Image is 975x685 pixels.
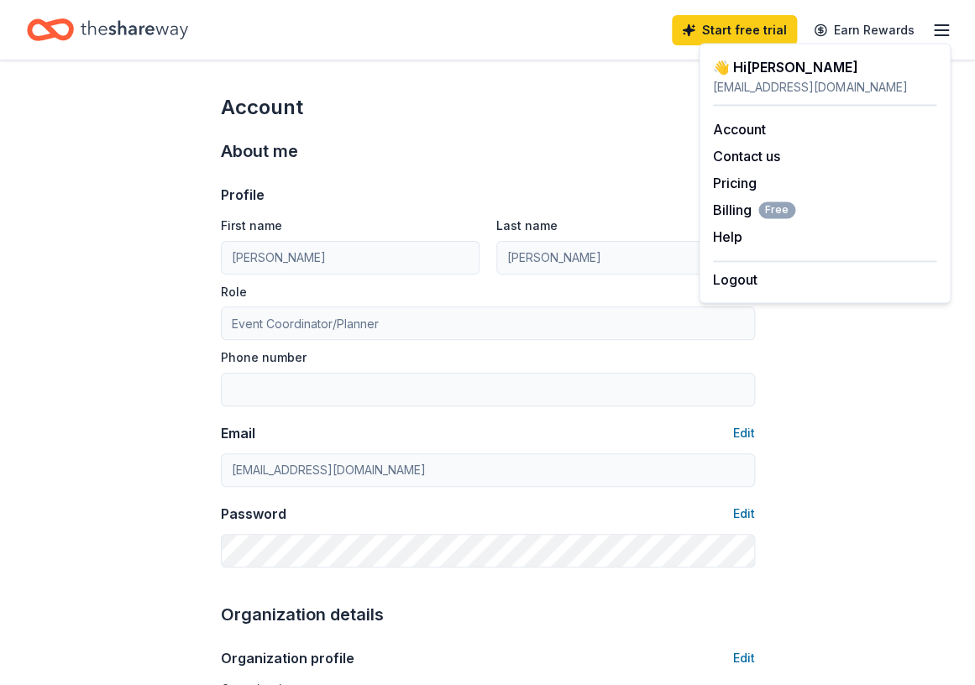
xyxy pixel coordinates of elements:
[713,269,757,289] button: Logout
[221,504,286,524] div: Password
[713,146,780,166] button: Contact us
[221,284,247,301] label: Role
[221,423,255,443] div: Email
[713,57,936,77] div: 👋 Hi [PERSON_NAME]
[733,423,755,443] button: Edit
[221,601,755,628] div: Organization details
[733,504,755,524] button: Edit
[221,648,354,668] div: Organization profile
[221,94,755,121] div: Account
[221,217,282,234] label: First name
[713,77,936,97] div: [EMAIL_ADDRESS][DOMAIN_NAME]
[804,15,925,45] a: Earn Rewards
[713,200,795,220] button: BillingFree
[672,15,797,45] a: Start free trial
[758,201,795,218] span: Free
[496,217,558,234] label: Last name
[713,200,795,220] span: Billing
[221,185,265,205] div: Profile
[713,175,757,191] a: Pricing
[221,138,755,165] div: About me
[221,349,307,366] label: Phone number
[713,227,742,247] button: Help
[733,648,755,668] button: Edit
[713,121,766,138] a: Account
[27,10,188,50] a: Home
